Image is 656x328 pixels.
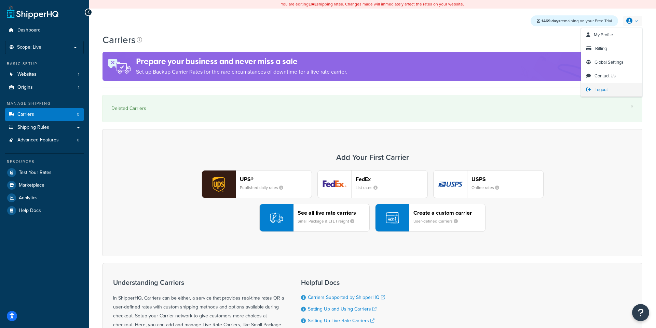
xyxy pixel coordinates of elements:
[19,182,44,188] span: Marketplace
[5,121,84,134] a: Shipping Rules
[471,176,543,182] header: USPS
[434,171,467,198] img: usps logo
[308,305,377,313] a: Setting Up and Using Carriers
[5,24,84,37] a: Dashboard
[17,112,34,117] span: Carriers
[594,86,608,93] span: Logout
[309,1,317,7] b: LIVE
[19,195,38,201] span: Analytics
[5,134,84,147] li: Advanced Features
[632,304,649,321] button: Open Resource Center
[301,279,390,286] h3: Helpful Docs
[308,317,374,324] a: Setting Up Live Rate Carriers
[594,73,616,79] span: Contact Us
[631,104,633,109] a: ×
[5,134,84,147] a: Advanced Features 0
[581,83,642,97] a: Logout
[595,45,607,52] span: Billing
[5,108,84,121] li: Carriers
[471,185,505,191] small: Online rates
[7,5,58,19] a: ShipperHQ Home
[77,137,79,143] span: 0
[5,192,84,204] a: Analytics
[5,159,84,165] div: Resources
[102,33,136,47] h1: Carriers
[542,18,560,24] strong: 1469 days
[136,56,347,67] h4: Prepare your business and never miss a sale
[581,42,642,55] a: Billing
[270,211,283,224] img: icon-carrier-liverate-becf4550.svg
[594,31,613,38] span: My Profile
[17,72,37,77] span: Websites
[581,55,642,69] a: Global Settings
[111,104,633,113] div: Deleted Carriers
[240,185,289,191] small: Published daily rates
[433,170,544,198] button: usps logoUSPSOnline rates
[317,170,428,198] button: fedEx logoFedExList rates
[308,294,385,301] a: Carriers Supported by ShipperHQ
[5,81,84,94] a: Origins 1
[5,108,84,121] a: Carriers 0
[318,171,351,198] img: fedEx logo
[298,218,360,224] small: Small Package & LTL Freight
[356,185,383,191] small: List rates
[5,101,84,106] div: Manage Shipping
[19,208,41,214] span: Help Docs
[5,179,84,191] a: Marketplace
[17,125,49,130] span: Shipping Rules
[17,85,33,90] span: Origins
[581,69,642,83] a: Contact Us
[5,61,84,67] div: Basic Setup
[5,68,84,81] a: Websites 1
[413,218,463,224] small: User-defined Carriers
[17,45,41,50] span: Scope: Live
[356,176,427,182] header: FedEx
[386,211,399,224] img: icon-carrier-custom-c93b8a24.svg
[102,52,136,81] img: ad-rules-rateshop-fe6ec290ccb7230408bd80ed9643f0289d75e0ffd9eb532fc0e269fcd187b520.png
[581,28,642,42] a: My Profile
[136,67,347,77] p: Set up Backup Carrier Rates for the rare circumstances of downtime for a live rate carrier.
[17,137,59,143] span: Advanced Features
[5,68,84,81] li: Websites
[259,204,370,232] button: See all live rate carriersSmall Package & LTL Freight
[110,153,635,162] h3: Add Your First Carrier
[298,210,369,216] header: See all live rate carriers
[5,166,84,179] a: Test Your Rates
[113,279,284,286] h3: Understanding Carriers
[19,170,52,176] span: Test Your Rates
[17,27,41,33] span: Dashboard
[413,210,485,216] header: Create a custom carrier
[5,204,84,217] a: Help Docs
[531,15,618,26] div: remaining on your Free Trial
[240,176,312,182] header: UPS®
[202,171,235,198] img: ups logo
[78,85,79,90] span: 1
[78,72,79,77] span: 1
[375,204,486,232] button: Create a custom carrierUser-defined Carriers
[5,81,84,94] li: Origins
[202,170,312,198] button: ups logoUPS®Published daily rates
[594,59,624,65] span: Global Settings
[77,112,79,117] span: 0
